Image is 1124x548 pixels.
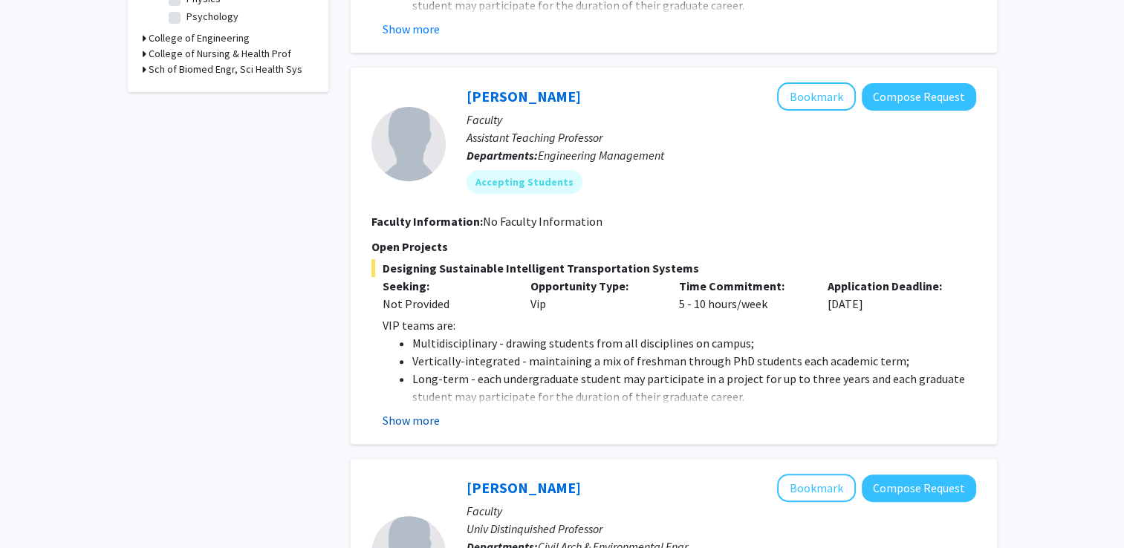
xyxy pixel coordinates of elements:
[149,62,302,77] h3: Sch of Biomed Engr, Sci Health Sys
[467,128,976,146] p: Assistant Teaching Professor
[149,46,291,62] h3: College of Nursing & Health Prof
[668,277,816,313] div: 5 - 10 hours/week
[371,238,976,255] p: Open Projects
[467,87,581,105] a: [PERSON_NAME]
[777,474,856,502] button: Add Joseph Hughes to Bookmarks
[149,30,250,46] h3: College of Engineering
[530,277,657,295] p: Opportunity Type:
[467,148,538,163] b: Departments:
[412,370,976,405] li: Long-term - each undergraduate student may participate in a project for up to three years and eac...
[383,316,976,334] p: VIP teams are:
[383,411,440,429] button: Show more
[777,82,856,111] button: Add Liang Zhang to Bookmarks
[483,214,602,229] span: No Faculty Information
[412,352,976,370] li: Vertically-integrated - maintaining a mix of freshman through PhD students each academic term;
[467,502,976,520] p: Faculty
[371,259,976,277] span: Designing Sustainable Intelligent Transportation Systems
[828,277,954,295] p: Application Deadline:
[11,481,63,537] iframe: Chat
[467,520,976,538] p: Univ Distinquished Professor
[383,20,440,38] button: Show more
[383,277,509,295] p: Seeking:
[467,111,976,128] p: Faculty
[371,214,483,229] b: Faculty Information:
[467,478,581,497] a: [PERSON_NAME]
[412,334,976,352] li: Multidisciplinary - drawing students from all disciplines on campus;
[538,148,664,163] span: Engineering Management
[467,170,582,194] mat-chip: Accepting Students
[862,83,976,111] button: Compose Request to Liang Zhang
[862,474,976,502] button: Compose Request to Joseph Hughes
[679,277,805,295] p: Time Commitment:
[816,277,965,313] div: [DATE]
[519,277,668,313] div: Vip
[383,295,509,313] div: Not Provided
[186,9,238,25] label: Psychology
